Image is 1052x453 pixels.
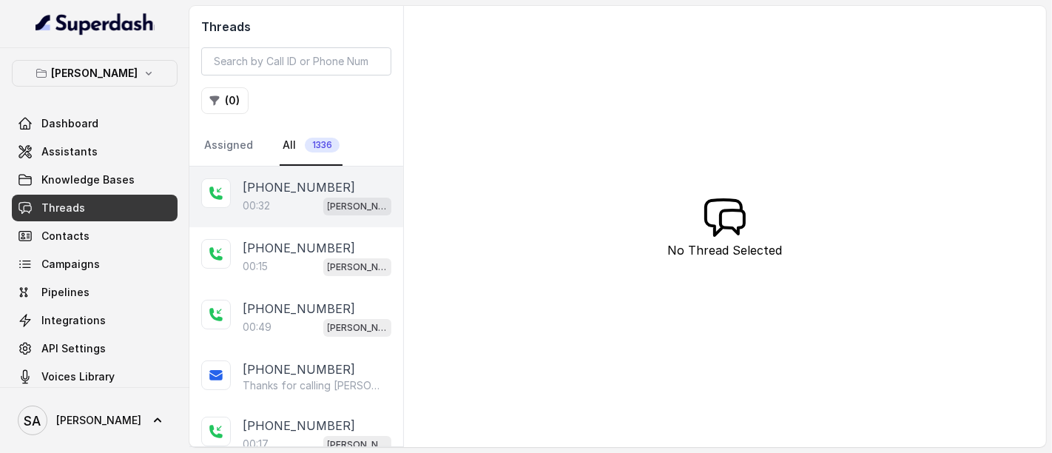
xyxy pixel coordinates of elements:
[667,241,782,259] p: No Thread Selected
[41,369,115,384] span: Voices Library
[41,341,106,356] span: API Settings
[41,116,98,131] span: Dashboard
[52,64,138,82] p: [PERSON_NAME]
[36,12,155,36] img: light.svg
[243,417,355,434] p: [PHONE_NUMBER]
[201,18,391,36] h2: Threads
[243,300,355,318] p: [PHONE_NUMBER]
[12,110,178,137] a: Dashboard
[280,126,343,166] a: All1336
[12,307,178,334] a: Integrations
[201,47,391,75] input: Search by Call ID or Phone Number
[328,199,387,214] p: [PERSON_NAME]
[12,363,178,390] a: Voices Library
[243,437,269,452] p: 00:17
[12,400,178,441] a: [PERSON_NAME]
[12,167,178,193] a: Knowledge Bases
[41,229,90,244] span: Contacts
[243,259,268,274] p: 00:15
[243,239,355,257] p: [PHONE_NUMBER]
[41,285,90,300] span: Pipelines
[12,60,178,87] button: [PERSON_NAME]
[12,279,178,306] a: Pipelines
[243,178,355,196] p: [PHONE_NUMBER]
[41,313,106,328] span: Integrations
[41,172,135,187] span: Knowledge Bases
[328,437,387,452] p: [PERSON_NAME]
[201,87,249,114] button: (0)
[56,413,141,428] span: [PERSON_NAME]
[24,413,41,429] text: SA
[328,321,387,335] p: [PERSON_NAME]
[12,335,178,362] a: API Settings
[41,257,100,272] span: Campaigns
[243,378,385,393] p: Thanks for calling [PERSON_NAME]! Want to make a reservation? [URL][DOMAIN_NAME] Call managed by ...
[201,126,391,166] nav: Tabs
[12,251,178,278] a: Campaigns
[201,126,256,166] a: Assigned
[305,138,340,152] span: 1336
[41,144,98,159] span: Assistants
[12,138,178,165] a: Assistants
[12,195,178,221] a: Threads
[243,360,355,378] p: [PHONE_NUMBER]
[243,198,270,213] p: 00:32
[41,201,85,215] span: Threads
[243,320,272,335] p: 00:49
[328,260,387,275] p: [PERSON_NAME]
[12,223,178,249] a: Contacts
